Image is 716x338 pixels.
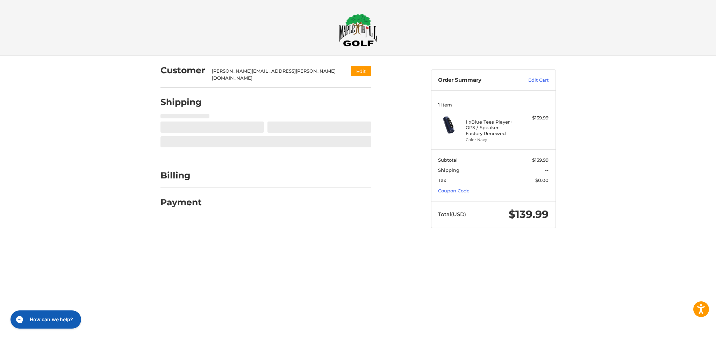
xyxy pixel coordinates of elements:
iframe: Gorgias live chat messenger [7,308,83,331]
span: Shipping [438,167,459,173]
h2: Shipping [160,97,202,108]
h3: 1 Item [438,102,549,108]
iframe: Google Customer Reviews [658,319,716,338]
h2: Customer [160,65,205,76]
button: Edit [351,66,371,76]
h3: Order Summary [438,77,513,84]
img: Maple Hill Golf [339,14,377,46]
a: Edit Cart [513,77,549,84]
a: Coupon Code [438,188,470,193]
div: [PERSON_NAME][EMAIL_ADDRESS][PERSON_NAME][DOMAIN_NAME] [212,68,337,81]
span: Tax [438,177,446,183]
li: Color Navy [466,137,519,143]
span: $0.00 [535,177,549,183]
span: $139.99 [509,208,549,221]
span: $139.99 [532,157,549,163]
h2: Billing [160,170,201,181]
div: $139.99 [521,115,549,122]
h4: 1 x Blue Tees Player+ GPS / Speaker - Factory Renewed [466,119,519,136]
span: -- [545,167,549,173]
h2: Payment [160,197,202,208]
span: Subtotal [438,157,458,163]
span: Total (USD) [438,211,466,218]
